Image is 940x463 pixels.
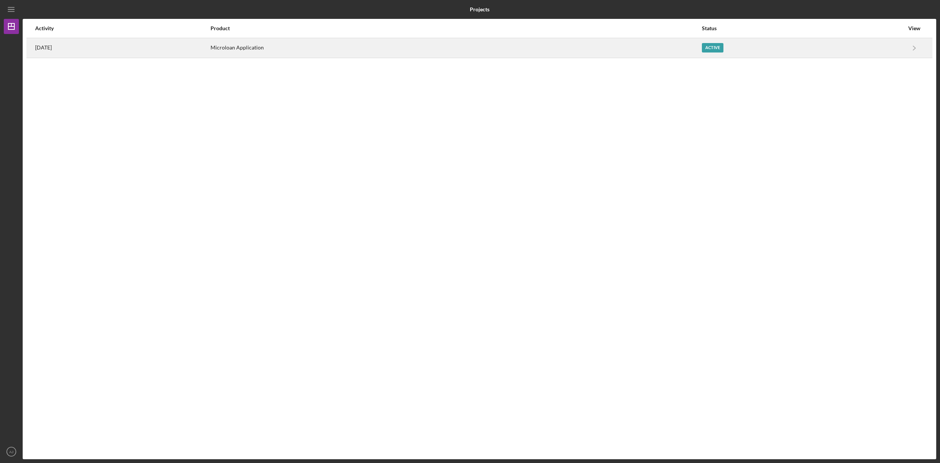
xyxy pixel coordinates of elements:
[4,444,19,459] button: AJ
[702,43,723,52] div: Active
[211,25,702,31] div: Product
[470,6,489,12] b: Projects
[9,450,13,454] text: AJ
[905,25,924,31] div: View
[35,25,210,31] div: Activity
[35,45,52,51] time: 2025-05-01 14:19
[702,25,904,31] div: Status
[211,39,702,57] div: Microloan Application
